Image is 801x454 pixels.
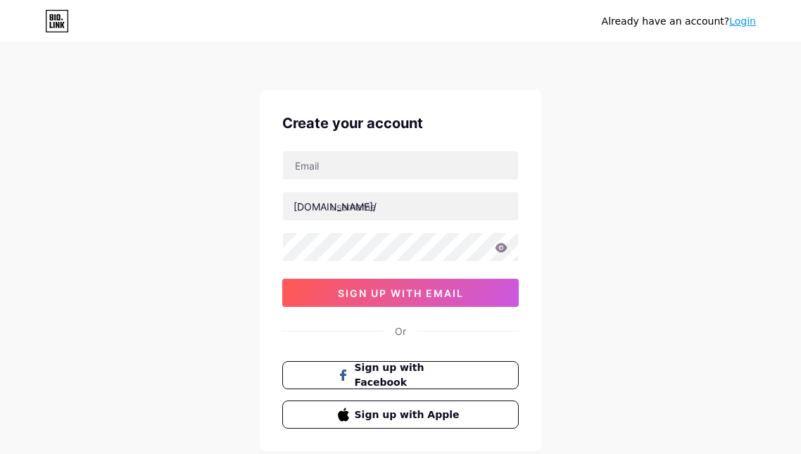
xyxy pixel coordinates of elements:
[338,287,464,299] span: sign up with email
[395,324,406,339] div: Or
[283,192,518,220] input: username
[355,360,464,390] span: Sign up with Facebook
[283,151,518,179] input: Email
[282,279,519,307] button: sign up with email
[355,408,464,422] span: Sign up with Apple
[282,401,519,429] button: Sign up with Apple
[729,15,756,27] a: Login
[282,113,519,134] div: Create your account
[282,361,519,389] button: Sign up with Facebook
[294,199,377,214] div: [DOMAIN_NAME]/
[602,14,756,29] div: Already have an account?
